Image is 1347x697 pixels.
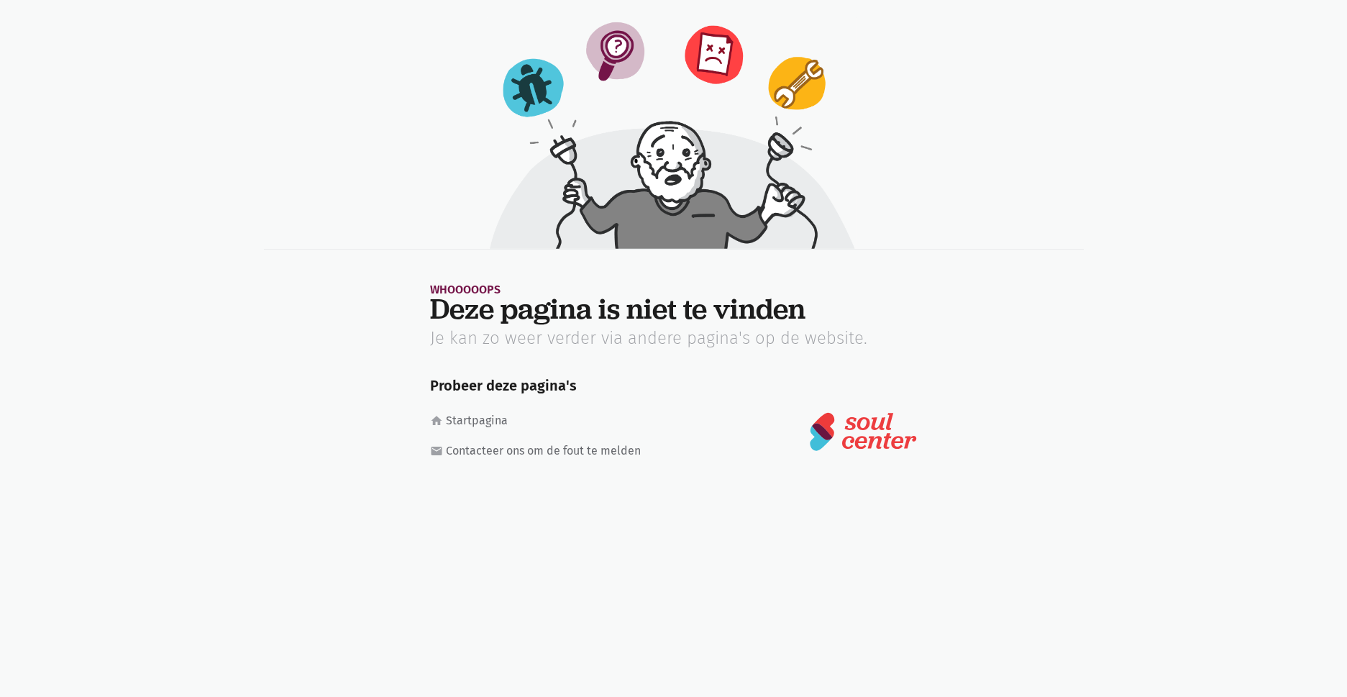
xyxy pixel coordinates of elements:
[430,414,443,427] i: home
[430,328,917,349] p: Je kan zo weer verder via andere pagina's op de website.
[430,442,655,460] a: mailContacteer ons om de fout te melden
[430,284,917,295] div: Whooooops
[430,366,917,394] h5: Probeer deze pagina's
[430,295,917,322] h1: Deze pagina is niet te vinden
[809,411,917,452] img: logo-soulcenter-full.svg
[430,411,655,430] a: homeStartpagina
[430,445,443,457] i: mail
